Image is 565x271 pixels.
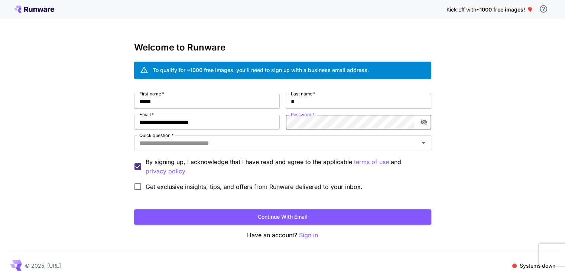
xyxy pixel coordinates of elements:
[418,138,429,148] button: Open
[417,115,431,129] button: toggle password visibility
[146,167,187,176] button: By signing up, I acknowledge that I have read and agree to the applicable terms of use and
[447,6,476,13] span: Kick off with
[291,111,315,118] label: Password
[476,6,533,13] span: ~1000 free images! 🎈
[153,66,369,74] div: To qualify for ~1000 free images, you’ll need to sign up with a business email address.
[25,262,61,270] p: © 2025, [URL]
[139,91,164,97] label: First name
[299,231,318,240] button: Sign in
[146,167,187,176] p: privacy policy.
[134,231,431,240] p: Have an account?
[146,157,425,176] p: By signing up, I acknowledge that I have read and agree to the applicable and
[354,157,389,167] button: By signing up, I acknowledge that I have read and agree to the applicable and privacy policy.
[520,262,555,270] p: Systems down
[536,1,551,16] button: In order to qualify for free credit, you need to sign up with a business email address and click ...
[134,42,431,53] h3: Welcome to Runware
[134,209,431,225] button: Continue with email
[354,157,389,167] p: terms of use
[291,91,315,97] label: Last name
[139,132,173,138] label: Quick question
[146,182,363,191] span: Get exclusive insights, tips, and offers from Runware delivered to your inbox.
[139,111,154,118] label: Email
